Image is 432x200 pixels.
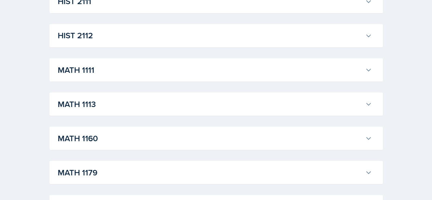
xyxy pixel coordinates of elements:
h3: MATH 1160 [58,132,362,144]
button: MATH 1113 [56,96,373,111]
h3: MATH 1113 [58,98,362,110]
h3: MATH 1111 [58,64,362,76]
button: MATH 1111 [56,62,373,77]
button: MATH 1160 [56,131,373,146]
button: HIST 2112 [56,28,373,43]
h3: HIST 2112 [58,29,362,42]
button: MATH 1179 [56,165,373,180]
h3: MATH 1179 [58,166,362,178]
